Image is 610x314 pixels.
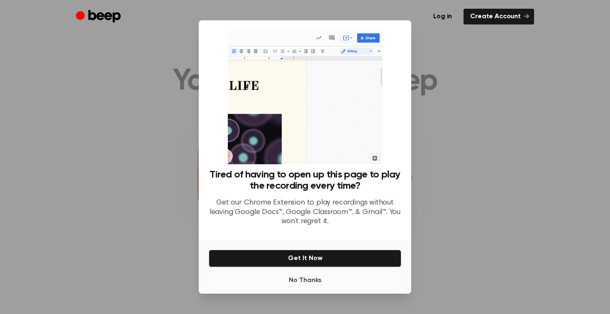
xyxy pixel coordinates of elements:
[209,198,401,226] p: Get our Chrome Extension to play recordings without leaving Google Docs™, Google Classroom™, & Gm...
[464,9,534,24] a: Create Account
[427,9,459,24] a: Log in
[209,169,401,192] h3: Tired of having to open up this page to play the recording every time?
[209,272,401,289] button: No Thanks
[209,250,401,267] button: Get It Now
[76,9,123,25] a: Beep
[228,30,382,164] img: Beep extension in action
